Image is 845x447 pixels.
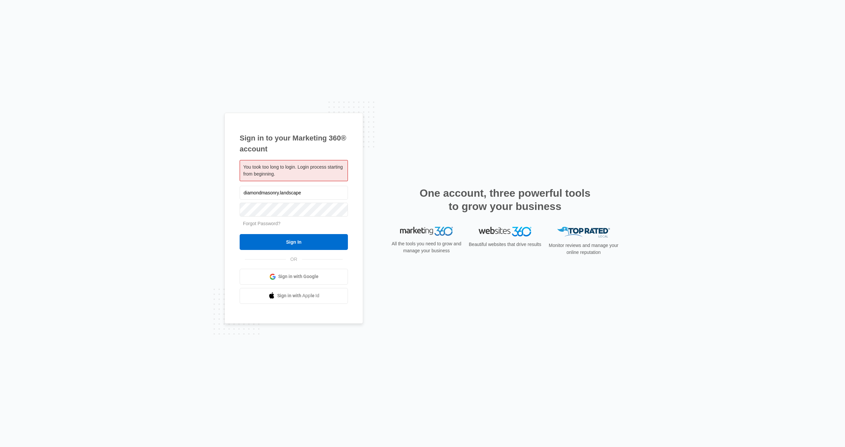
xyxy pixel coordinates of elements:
span: You took too long to login. Login process starting from beginning. [243,164,343,177]
span: OR [286,256,302,263]
a: Forgot Password? [243,221,281,226]
input: Email [240,186,348,200]
a: Sign in with Google [240,269,348,285]
h2: One account, three powerful tools to grow your business [418,186,592,213]
p: All the tools you need to grow and manage your business [389,240,463,254]
img: Websites 360 [479,227,531,236]
p: Beautiful websites that drive results [468,241,542,248]
a: Sign in with Apple Id [240,288,348,304]
img: Top Rated Local [557,227,610,238]
img: Marketing 360 [400,227,453,236]
span: Sign in with Google [278,273,319,280]
h1: Sign in to your Marketing 360® account [240,133,348,154]
p: Monitor reviews and manage your online reputation [547,242,621,256]
span: Sign in with Apple Id [277,292,320,299]
input: Sign In [240,234,348,250]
